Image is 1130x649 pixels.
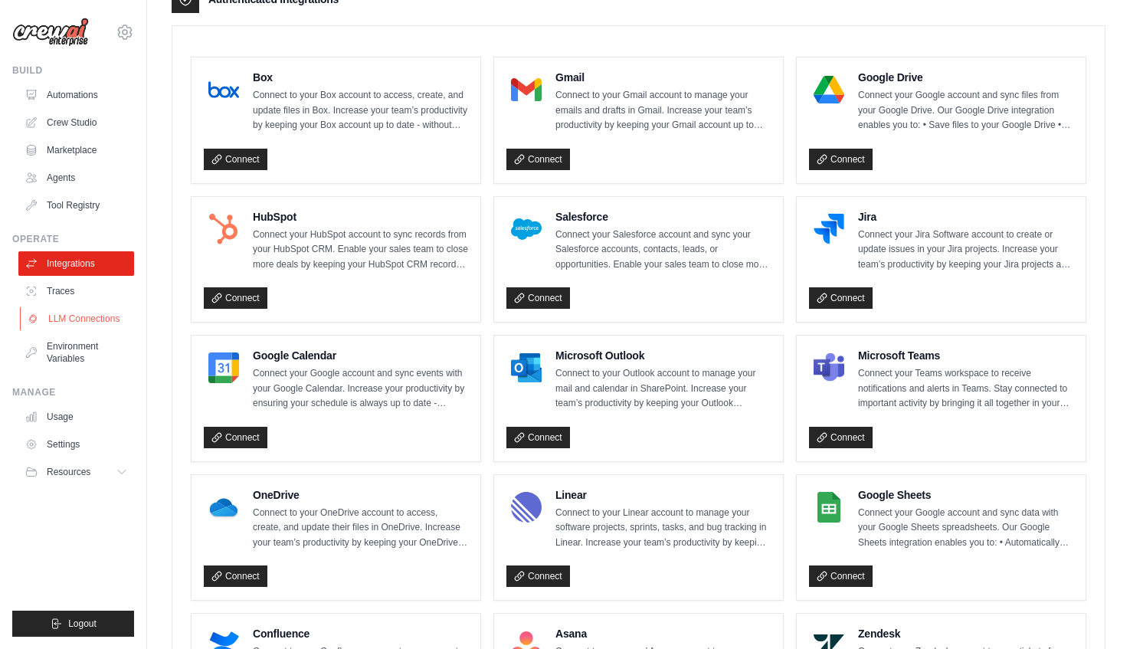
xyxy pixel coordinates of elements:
[12,386,134,398] div: Manage
[18,138,134,162] a: Marketplace
[858,487,1073,503] h4: Google Sheets
[208,74,239,105] img: Box Logo
[18,279,134,303] a: Traces
[858,209,1073,225] h4: Jira
[858,228,1073,273] p: Connect your Jira Software account to create or update issues in your Jira projects. Increase you...
[555,70,771,85] h4: Gmail
[253,228,468,273] p: Connect your HubSpot account to sync records from your HubSpot CRM. Enable your sales team to clo...
[814,492,844,523] img: Google Sheets Logo
[253,626,468,641] h4: Confluence
[809,287,873,309] a: Connect
[809,565,873,587] a: Connect
[18,334,134,371] a: Environment Variables
[253,88,468,133] p: Connect to your Box account to access, create, and update files in Box. Increase your team’s prod...
[555,88,771,133] p: Connect to your Gmail account to manage your emails and drafts in Gmail. Increase your team’s pro...
[858,626,1073,641] h4: Zendesk
[506,565,570,587] a: Connect
[12,233,134,245] div: Operate
[506,427,570,448] a: Connect
[511,74,542,105] img: Gmail Logo
[12,18,89,47] img: Logo
[208,214,239,244] img: HubSpot Logo
[858,70,1073,85] h4: Google Drive
[814,74,844,105] img: Google Drive Logo
[47,466,90,478] span: Resources
[208,492,239,523] img: OneDrive Logo
[204,149,267,170] a: Connect
[555,506,771,551] p: Connect to your Linear account to manage your software projects, sprints, tasks, and bug tracking...
[511,352,542,383] img: Microsoft Outlook Logo
[12,611,134,637] button: Logout
[506,287,570,309] a: Connect
[18,166,134,190] a: Agents
[18,405,134,429] a: Usage
[809,427,873,448] a: Connect
[555,366,771,411] p: Connect to your Outlook account to manage your mail and calendar in SharePoint. Increase your tea...
[506,149,570,170] a: Connect
[18,432,134,457] a: Settings
[555,228,771,273] p: Connect your Salesforce account and sync your Salesforce accounts, contacts, leads, or opportunit...
[858,348,1073,363] h4: Microsoft Teams
[555,348,771,363] h4: Microsoft Outlook
[814,214,844,244] img: Jira Logo
[253,348,468,363] h4: Google Calendar
[208,352,239,383] img: Google Calendar Logo
[20,306,136,331] a: LLM Connections
[858,366,1073,411] p: Connect your Teams workspace to receive notifications and alerts in Teams. Stay connected to impo...
[253,506,468,551] p: Connect to your OneDrive account to access, create, and update their files in OneDrive. Increase ...
[253,70,468,85] h4: Box
[814,352,844,383] img: Microsoft Teams Logo
[555,487,771,503] h4: Linear
[253,209,468,225] h4: HubSpot
[204,287,267,309] a: Connect
[18,110,134,135] a: Crew Studio
[68,618,97,630] span: Logout
[809,149,873,170] a: Connect
[18,83,134,107] a: Automations
[858,506,1073,551] p: Connect your Google account and sync data with your Google Sheets spreadsheets. Our Google Sheets...
[204,565,267,587] a: Connect
[18,193,134,218] a: Tool Registry
[858,88,1073,133] p: Connect your Google account and sync files from your Google Drive. Our Google Drive integration e...
[204,427,267,448] a: Connect
[555,209,771,225] h4: Salesforce
[18,251,134,276] a: Integrations
[18,460,134,484] button: Resources
[555,626,771,641] h4: Asana
[511,214,542,244] img: Salesforce Logo
[253,487,468,503] h4: OneDrive
[253,366,468,411] p: Connect your Google account and sync events with your Google Calendar. Increase your productivity...
[511,492,542,523] img: Linear Logo
[12,64,134,77] div: Build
